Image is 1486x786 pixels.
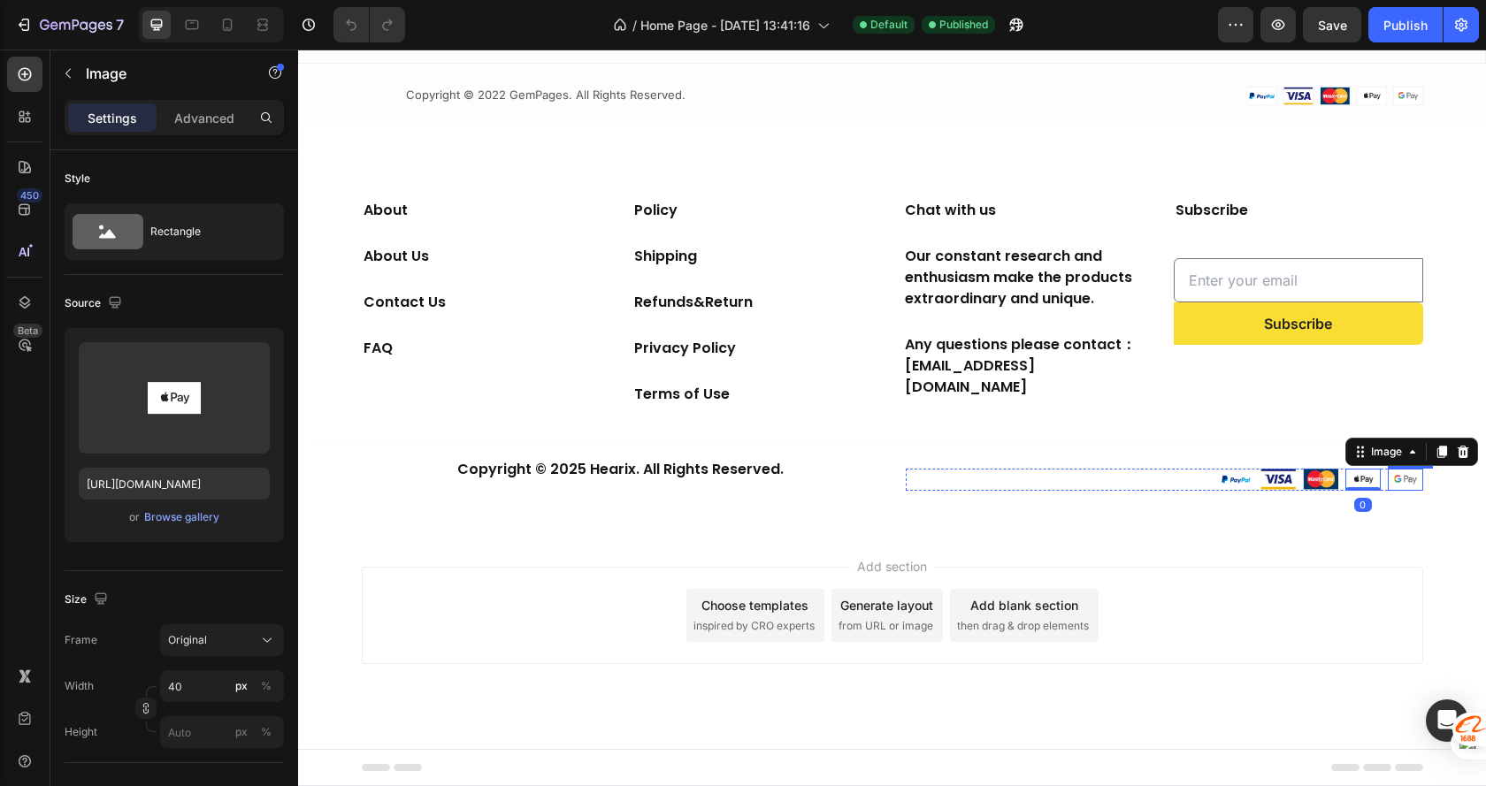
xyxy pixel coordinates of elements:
div: Image [1069,394,1107,410]
div: Open Intercom Messenger [1426,699,1468,742]
button: % [231,721,252,743]
span: Hearix UK [257,56,352,87]
input: px% [160,670,284,702]
p: Any questions please contact： [607,285,853,306]
iframe: Design area [298,50,1486,786]
p: Subscribe [877,150,1123,172]
p: Privacy Policy [336,288,582,309]
a: Hearix UK [250,55,359,89]
div: Choose templates [403,546,510,565]
img: Alt Image [1005,419,1040,439]
div: Subscribe [966,263,1034,285]
span: / [632,16,637,34]
label: Height [65,724,97,740]
div: px [235,724,248,740]
div: Browse gallery [144,509,219,525]
span: from URL or image [540,569,635,584]
span: Home [387,64,421,80]
span: Original [168,632,207,648]
div: Source [65,292,126,316]
a: Sale [432,53,476,90]
button: Browse gallery [143,508,220,526]
button: px [256,721,277,743]
span: About us [487,64,540,80]
span: Published [939,17,988,33]
div: % [261,724,272,740]
button: 7 [7,7,132,42]
div: Undo/Redo [333,7,405,42]
div: Rectangle [150,211,258,252]
div: Add blank section [672,546,780,565]
p: Advanced [174,109,234,127]
button: Original [160,624,284,656]
label: Frame [65,632,97,648]
div: Beta [13,324,42,338]
button: % [231,675,252,697]
p: Policy [336,150,582,172]
button: Subscribe [876,253,1125,295]
a: About us [477,53,551,90]
span: Welcome to our store [680,7,806,24]
img: Alt Image [962,419,998,439]
p: Refunds&Return [336,242,582,263]
a: Home [377,53,432,90]
div: px [235,678,248,694]
span: Save [1318,18,1347,33]
div: Generate layout [542,546,635,565]
div: Publish [1383,16,1428,34]
div: 450 [17,188,42,202]
p: Terms of Use [336,334,582,355]
button: px [256,675,277,697]
span: or [129,507,140,528]
button: Publish [1368,7,1443,42]
span: Add section [552,507,636,526]
span: Default [870,17,908,33]
input: https://example.com/image.jpg [79,468,270,500]
span: inspired by CRO experts [395,569,517,584]
img: Alt Image [1047,419,1083,441]
p: Settings [88,109,137,127]
p: Shipping [336,196,582,217]
p: Image [86,63,236,84]
span: then drag & drop elements [659,569,791,584]
button: Save [1303,7,1361,42]
div: % [261,678,272,694]
input: px% [160,716,284,748]
div: Size [65,588,111,612]
span: Sale [442,64,465,80]
div: 0 [1056,448,1074,462]
p: 7 [116,14,124,35]
a: Contact Us [551,53,636,90]
img: Alt Image [1090,419,1125,441]
input: Enter your email [876,209,1125,253]
img: Alt Image [920,419,955,441]
span: Contact Us [562,64,625,80]
p: Copyright © 2025 Hearix. All Rights Reserved. [65,409,579,431]
summary: Search [1116,52,1155,91]
div: Style [65,171,90,187]
p: Our constant research and enthusiasm make the products extraordinary and unique. [607,196,853,260]
p: [EMAIL_ADDRESS][DOMAIN_NAME] [607,306,853,348]
img: preview-image [148,382,201,415]
p: Chat with us [607,150,853,172]
label: Width [65,678,94,694]
span: Home Page - [DATE] 13:41:16 [640,16,810,34]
